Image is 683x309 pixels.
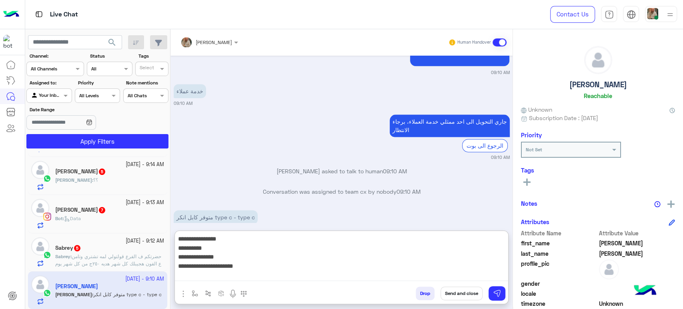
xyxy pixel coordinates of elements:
label: Tags [138,52,168,60]
span: [PERSON_NAME] [196,39,232,45]
h6: Reachable [584,92,612,99]
img: defaultAdmin.png [31,199,49,217]
img: tab [627,10,636,19]
img: Instagram [43,213,51,221]
img: notes [654,201,661,207]
h6: Notes [521,200,537,207]
span: حضرتكم ف الفرع قولتولي لمه تشتري وتامن ع الفون هجيبلك كل شهر هديه ٢٥٠ج من كل شهر يوم ٢٠ في مفيش ح... [55,253,161,281]
div: Select [138,64,154,73]
button: Drop [416,287,435,300]
span: 5 [74,245,80,251]
small: [DATE] - 9:14 AM [126,161,164,169]
span: Bot [55,215,63,221]
img: 1403182699927242 [3,35,18,49]
label: Status [90,52,131,60]
label: Note mentions [126,79,167,86]
span: locale [521,289,597,298]
button: create order [215,287,228,300]
button: Trigger scenario [202,287,215,300]
span: [PERSON_NAME] [55,177,92,183]
b: : [55,177,93,183]
span: Attribute Value [599,229,675,237]
span: Unknown [521,105,552,114]
span: Attribute Name [521,229,597,237]
img: WhatsApp [43,175,51,183]
p: Live Chat [50,9,78,20]
label: Date Range [30,106,119,113]
h5: Nahed Mohamed [55,207,106,213]
img: WhatsApp [43,251,51,259]
label: Priority [78,79,119,86]
img: tab [605,10,614,19]
small: [DATE] - 9:12 AM [126,237,164,245]
img: select flow [192,290,198,297]
span: search [107,38,117,47]
img: send attachment [178,289,188,299]
span: Ahmed [599,239,675,247]
img: profile [665,10,675,20]
img: defaultAdmin.png [585,46,612,74]
div: الرجوع الى بوت [462,139,508,152]
h6: Attributes [521,218,549,225]
span: timezone [521,299,597,308]
span: last_name [521,249,597,258]
small: [DATE] - 9:13 AM [126,199,164,207]
img: defaultAdmin.png [31,161,49,179]
h6: Tags [521,167,675,174]
img: Logo [3,6,19,23]
span: Data [64,215,81,221]
span: 09:10 AM [383,168,407,175]
p: [PERSON_NAME] asked to talk to human [174,167,510,175]
img: hulul-logo.png [631,277,659,305]
p: Conversation was assigned to team cx by nobody [174,187,510,196]
b: : [55,253,72,259]
small: 09:10 AM [491,69,510,76]
button: Apply Filters [26,134,168,148]
label: Channel: [30,52,83,60]
b: : [55,215,64,221]
button: select flow [188,287,202,300]
span: Abdelaziz [599,249,675,258]
span: Unknown [599,299,675,308]
p: 21/9/2025, 9:10 AM [174,84,206,98]
h6: Priority [521,131,542,138]
span: 5 [99,169,105,175]
img: Trigger scenario [205,290,211,297]
span: gender [521,279,597,288]
img: make a call [240,291,247,297]
a: tab [601,6,617,23]
a: Contact Us [550,6,595,23]
h5: Sabrey [55,245,81,251]
img: defaultAdmin.png [31,237,49,255]
img: send message [493,289,501,297]
span: null [599,289,675,298]
span: Sabrey [55,253,70,259]
span: 7 [99,207,105,213]
b: Not Set [526,146,542,152]
h5: [PERSON_NAME] [569,80,627,89]
img: create order [218,290,224,297]
label: Assigned to: [30,79,71,86]
img: defaultAdmin.png [599,259,619,279]
img: tab [34,9,44,19]
p: 21/9/2025, 9:10 AM [390,114,510,137]
p: 21/9/2025, 9:10 AM [174,210,258,224]
img: userImage [647,8,658,19]
span: profile_pic [521,259,597,278]
small: 09:10 AM [491,154,510,161]
span: Subscription Date : [DATE] [529,114,598,122]
span: ؟؟ [93,177,98,183]
span: 09:10 AM [397,188,421,195]
img: send voice note [228,289,238,299]
img: add [667,201,675,208]
button: search [102,35,122,52]
small: 09:10 AM [174,100,192,106]
button: Send and close [441,287,483,300]
small: Human Handover [457,39,491,46]
span: null [599,279,675,288]
span: first_name [521,239,597,247]
h5: Mahmoud Reda [55,168,106,175]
